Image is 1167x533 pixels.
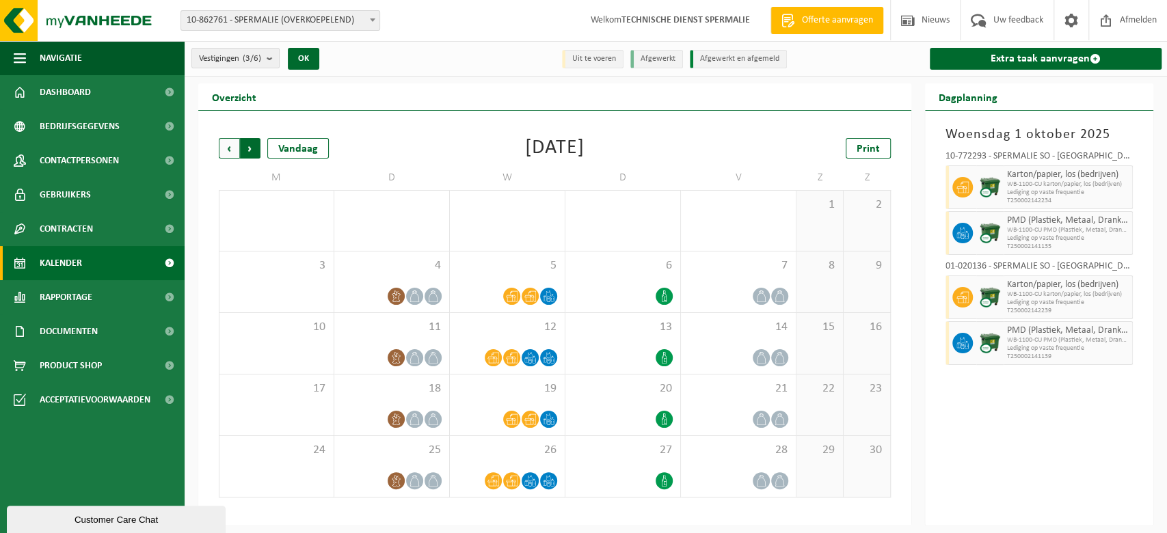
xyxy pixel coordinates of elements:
[1007,169,1129,180] span: Karton/papier, los (bedrijven)
[1007,290,1129,299] span: WB-1100-CU karton/papier, los (bedrijven)
[191,48,280,68] button: Vestigingen(3/6)
[40,212,93,246] span: Contracten
[181,11,379,30] span: 10-862761 - SPERMALIE (OVERKOEPELEND)
[844,165,891,190] td: Z
[803,320,836,335] span: 15
[40,383,150,417] span: Acceptatievoorwaarden
[226,320,327,335] span: 10
[681,165,796,190] td: V
[1007,226,1129,234] span: WB-1100-CU PMD (Plastiek, Metaal, Drankkartons) (bedrijven)
[980,177,1000,197] img: WB-1100-CU
[288,48,319,70] button: OK
[341,443,442,458] span: 25
[945,124,1133,145] h3: Woensdag 1 oktober 2025
[180,10,380,31] span: 10-862761 - SPERMALIE (OVERKOEPELEND)
[341,381,442,396] span: 18
[572,258,673,273] span: 6
[1007,299,1129,307] span: Lediging op vaste frequentie
[334,165,450,190] td: D
[925,83,1011,110] h2: Dagplanning
[630,50,683,68] li: Afgewerkt
[850,258,883,273] span: 9
[341,320,442,335] span: 11
[1007,344,1129,353] span: Lediging op vaste frequentie
[198,83,270,110] h2: Overzicht
[226,381,327,396] span: 17
[40,246,82,280] span: Kalender
[1007,353,1129,361] span: T250002141139
[690,50,787,68] li: Afgewerkt en afgemeld
[930,48,1162,70] a: Extra taak aanvragen
[803,258,836,273] span: 8
[857,143,880,154] span: Print
[850,197,883,213] span: 2
[688,258,789,273] span: 7
[40,314,98,348] span: Documenten
[219,138,239,159] span: Vorige
[803,381,836,396] span: 22
[980,333,1000,353] img: WB-1100-CU
[1007,336,1129,344] span: WB-1100-CU PMD (Plastiek, Metaal, Drankkartons) (bedrijven)
[621,15,750,25] strong: TECHNISCHE DIENST SPERMALIE
[850,381,883,396] span: 23
[572,381,673,396] span: 20
[40,109,120,143] span: Bedrijfsgegevens
[1007,189,1129,197] span: Lediging op vaste frequentie
[770,7,883,34] a: Offerte aanvragen
[450,165,565,190] td: W
[341,258,442,273] span: 4
[688,381,789,396] span: 21
[796,165,844,190] td: Z
[572,443,673,458] span: 27
[7,503,228,533] iframe: chat widget
[565,165,681,190] td: D
[1007,307,1129,315] span: T250002142239
[457,381,558,396] span: 19
[226,443,327,458] span: 24
[980,223,1000,243] img: WB-1100-CU
[457,443,558,458] span: 26
[688,443,789,458] span: 28
[572,320,673,335] span: 13
[457,258,558,273] span: 5
[40,75,91,109] span: Dashboard
[40,178,91,212] span: Gebruikers
[980,287,1000,307] img: WB-1100-CU
[562,50,623,68] li: Uit te voeren
[226,258,327,273] span: 3
[945,152,1133,165] div: 10-772293 - SPERMALIE SO - [GEOGRAPHIC_DATA]
[1007,197,1129,205] span: T250002142234
[1007,325,1129,336] span: PMD (Plastiek, Metaal, Drankkartons) (bedrijven)
[850,443,883,458] span: 30
[40,41,82,75] span: Navigatie
[240,138,260,159] span: Volgende
[40,280,92,314] span: Rapportage
[846,138,891,159] a: Print
[1007,180,1129,189] span: WB-1100-CU karton/papier, los (bedrijven)
[1007,243,1129,251] span: T250002141135
[219,165,334,190] td: M
[1007,215,1129,226] span: PMD (Plastiek, Metaal, Drankkartons) (bedrijven)
[803,197,836,213] span: 1
[945,262,1133,275] div: 01-020136 - SPERMALIE SO - [GEOGRAPHIC_DATA]
[199,49,261,69] span: Vestigingen
[803,443,836,458] span: 29
[267,138,329,159] div: Vandaag
[1007,279,1129,290] span: Karton/papier, los (bedrijven)
[457,320,558,335] span: 12
[1007,234,1129,243] span: Lediging op vaste frequentie
[525,138,585,159] div: [DATE]
[243,54,261,63] count: (3/6)
[40,143,119,178] span: Contactpersonen
[850,320,883,335] span: 16
[40,348,102,383] span: Product Shop
[688,320,789,335] span: 14
[799,14,876,27] span: Offerte aanvragen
